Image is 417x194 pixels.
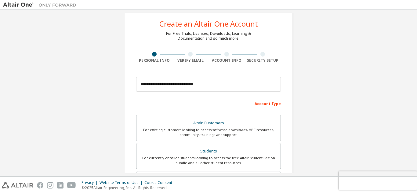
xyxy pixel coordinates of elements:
div: For currently enrolled students looking to access the free Altair Student Edition bundle and all ... [140,156,277,165]
div: Security Setup [245,58,281,63]
div: Account Type [136,98,281,108]
img: linkedin.svg [57,182,63,189]
div: Personal Info [136,58,172,63]
img: altair_logo.svg [2,182,33,189]
img: facebook.svg [37,182,43,189]
div: Students [140,147,277,156]
div: Cookie Consent [144,180,176,185]
p: © 2025 Altair Engineering, Inc. All Rights Reserved. [82,185,176,190]
iframe: reCAPTCHA [339,171,417,190]
div: Privacy [82,180,100,185]
img: instagram.svg [47,182,53,189]
div: Altair Customers [140,119,277,127]
img: Altair One [3,2,79,8]
img: youtube.svg [67,182,76,189]
div: Account Info [209,58,245,63]
div: Create an Altair One Account [159,20,258,27]
div: For existing customers looking to access software downloads, HPC resources, community, trainings ... [140,127,277,137]
div: For Free Trials, Licenses, Downloads, Learning & Documentation and so much more. [166,31,251,41]
div: Website Terms of Use [100,180,144,185]
div: Verify Email [172,58,209,63]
